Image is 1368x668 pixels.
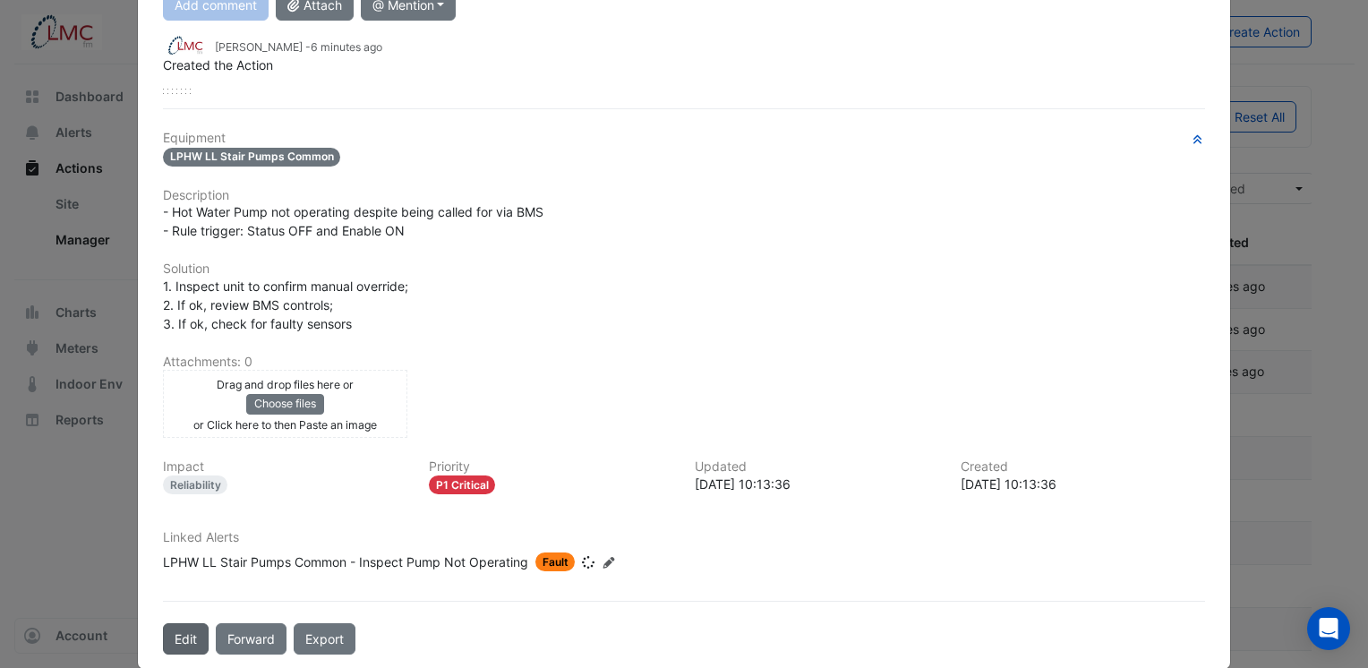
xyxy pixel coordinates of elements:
small: [PERSON_NAME] - [215,39,382,56]
button: Forward [216,623,286,655]
h6: Description [163,188,1205,203]
img: LMC [163,36,208,56]
div: LPHW LL Stair Pumps Common - Inspect Pump Not Operating [163,552,528,571]
span: - Hot Water Pump not operating despite being called for via BMS - Rule trigger: Status OFF and En... [163,204,543,238]
span: 2025-09-19 10:13:36 [311,40,382,54]
small: or Click here to then Paste an image [193,418,377,432]
small: Drag and drop files here or [217,378,354,391]
h6: Created [961,459,1205,475]
button: Choose files [246,394,324,414]
div: [DATE] 10:13:36 [961,475,1205,493]
span: Created the Action [163,57,273,73]
h6: Updated [695,459,939,475]
h6: Equipment [163,131,1205,146]
button: Edit [163,623,209,655]
fa-icon: Edit Linked Alerts [602,556,615,570]
div: Open Intercom Messenger [1307,607,1350,650]
div: P1 Critical [429,475,496,494]
h6: Attachments: 0 [163,355,1205,370]
h6: Impact [163,459,407,475]
h6: Solution [163,261,1205,277]
span: 1. Inspect unit to confirm manual override; 2. If ok, review BMS controls; 3. If ok, check for fa... [163,278,412,331]
span: LPHW LL Stair Pumps Common [163,148,341,167]
a: Export [294,623,355,655]
div: [DATE] 10:13:36 [695,475,939,493]
span: Fault [535,552,576,571]
h6: Priority [429,459,673,475]
div: Reliability [163,475,228,494]
h6: Linked Alerts [163,530,1205,545]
